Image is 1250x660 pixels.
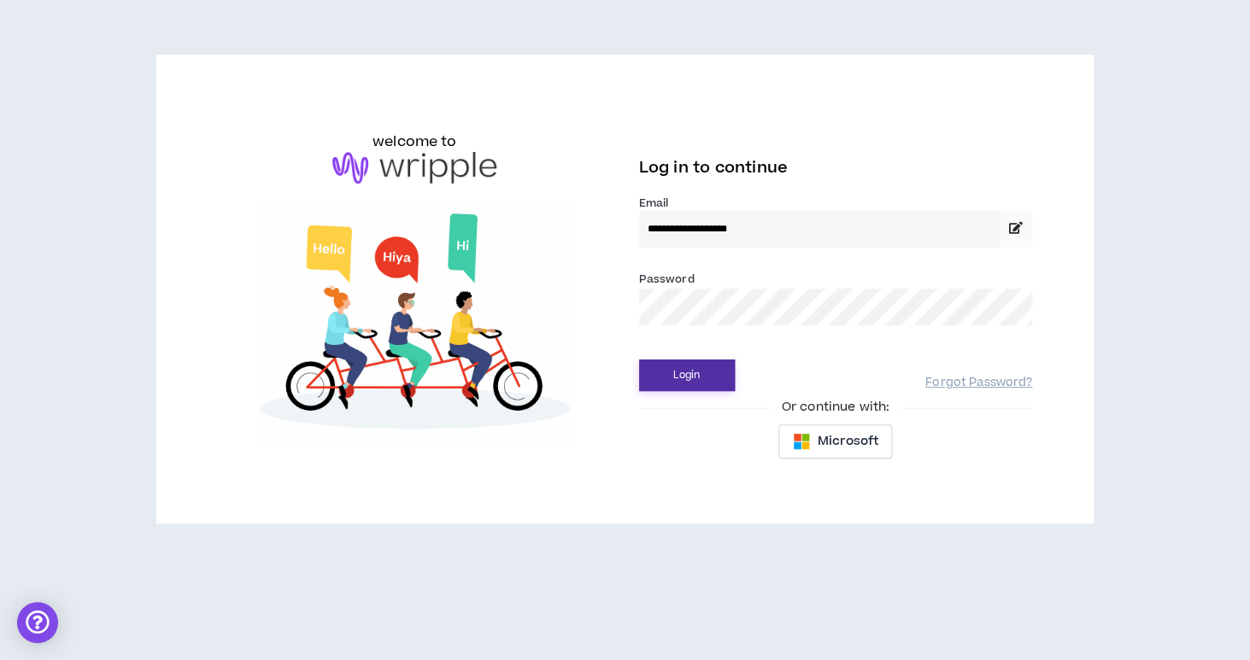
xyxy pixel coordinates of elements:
label: Password [639,272,695,287]
button: Login [639,359,735,391]
img: Welcome to Wripple [218,201,612,447]
h6: welcome to [373,131,457,152]
label: Email [639,196,1033,211]
div: Open Intercom Messenger [17,602,58,643]
a: Forgot Password? [925,375,1032,391]
button: Microsoft [778,424,892,458]
span: Log in to continue [639,157,788,178]
img: logo-brand.png [332,152,496,184]
span: Microsoft [817,432,877,451]
span: Or continue with: [770,398,901,417]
